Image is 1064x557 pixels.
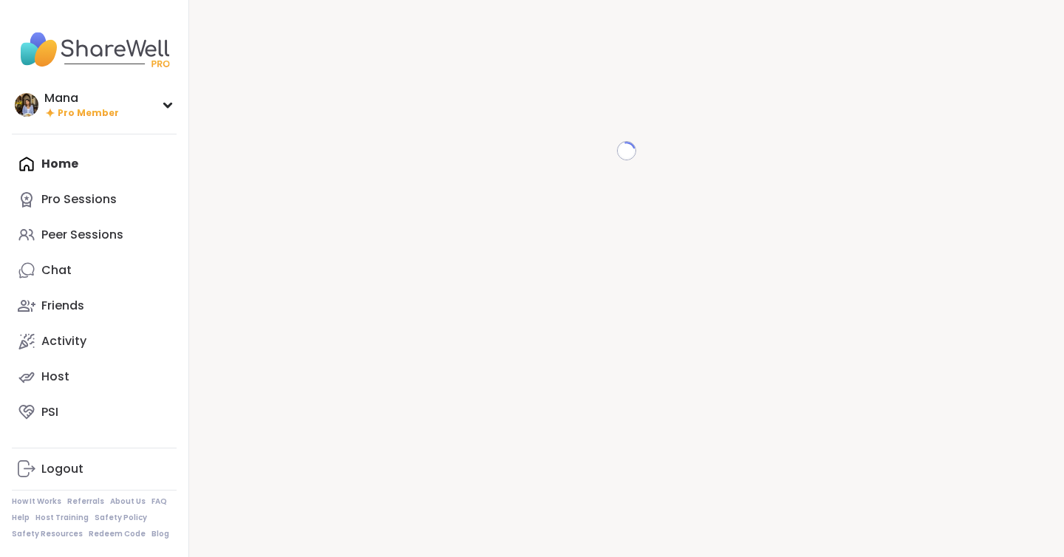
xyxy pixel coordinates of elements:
[58,107,119,120] span: Pro Member
[12,253,177,288] a: Chat
[41,461,83,477] div: Logout
[44,90,119,106] div: Mana
[41,191,117,208] div: Pro Sessions
[41,298,84,314] div: Friends
[95,513,147,523] a: Safety Policy
[41,404,58,420] div: PSI
[12,496,61,507] a: How It Works
[12,451,177,487] a: Logout
[41,262,72,278] div: Chat
[67,496,104,507] a: Referrals
[110,496,146,507] a: About Us
[12,359,177,394] a: Host
[12,24,177,75] img: ShareWell Nav Logo
[151,529,169,539] a: Blog
[41,227,123,243] div: Peer Sessions
[41,333,86,349] div: Activity
[12,529,83,539] a: Safety Resources
[12,324,177,359] a: Activity
[41,369,69,385] div: Host
[12,513,30,523] a: Help
[12,288,177,324] a: Friends
[15,93,38,117] img: Mana
[35,513,89,523] a: Host Training
[151,496,167,507] a: FAQ
[12,394,177,430] a: PSI
[89,529,146,539] a: Redeem Code
[12,182,177,217] a: Pro Sessions
[12,217,177,253] a: Peer Sessions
